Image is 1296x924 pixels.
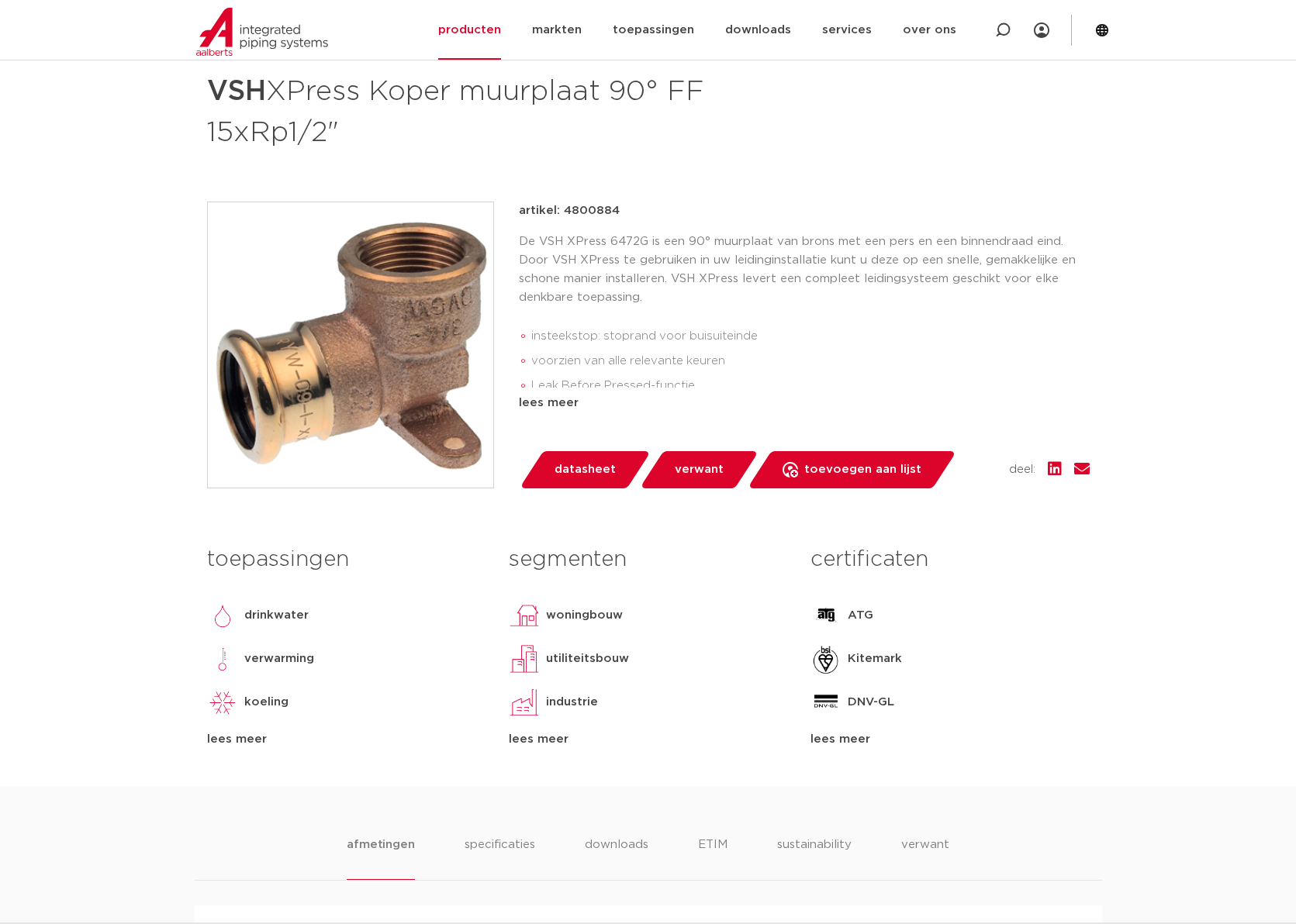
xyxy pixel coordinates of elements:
[810,600,842,631] img: ATG
[698,836,727,880] li: ETIM
[509,687,540,718] img: industrie
[519,394,1090,412] div: lees meer
[848,606,873,625] p: ATG
[531,374,1090,398] li: Leak Before Pressed-functie
[519,202,620,220] p: artikel: 4800884
[810,544,1089,575] h3: certificaten
[465,836,535,880] li: specificaties
[509,730,787,749] div: lees meer
[1009,460,1035,479] span: deel:
[509,544,787,575] h3: segmenten
[777,836,852,880] li: sustainability
[531,324,1090,349] li: insteekstop: stoprand voor buisuiteinde
[810,730,1089,749] div: lees meer
[519,451,651,488] a: datasheet
[207,544,486,575] h3: toepassingen
[207,68,790,152] h1: XPress Koper muurplaat 90° FF 15xRp1/2"
[848,650,902,668] p: Kitemark
[347,836,414,880] li: afmetingen
[207,643,238,674] img: verwarming
[207,600,238,631] img: drinkwater
[675,457,724,482] span: verwant
[519,233,1090,307] p: De VSH XPress 6472G is een 90° muurplaat van brons met een pers en een binnendraad eind. Door VSH...
[848,693,894,712] p: DNV-GL
[207,687,238,718] img: koeling
[244,693,289,712] p: koeling
[244,650,314,668] p: verwarming
[509,643,540,674] img: utiliteitsbouw
[585,836,648,880] li: downloads
[546,693,598,712] p: industrie
[901,836,949,880] li: verwant
[546,650,629,668] p: utiliteitsbouw
[546,606,623,625] p: woningbouw
[639,451,759,488] a: verwant
[509,600,540,631] img: woningbouw
[244,606,309,625] p: drinkwater
[810,643,842,674] img: Kitemark
[555,457,616,482] span: datasheet
[804,457,921,482] span: toevoegen aan lijst
[810,687,842,718] img: DNV-GL
[531,349,1090,374] li: voorzien van alle relevante keuren
[207,78,266,105] strong: VSH
[208,202,493,488] img: Product Image for VSH XPress Koper muurplaat 90° FF 15xRp1/2"
[207,730,486,749] div: lees meer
